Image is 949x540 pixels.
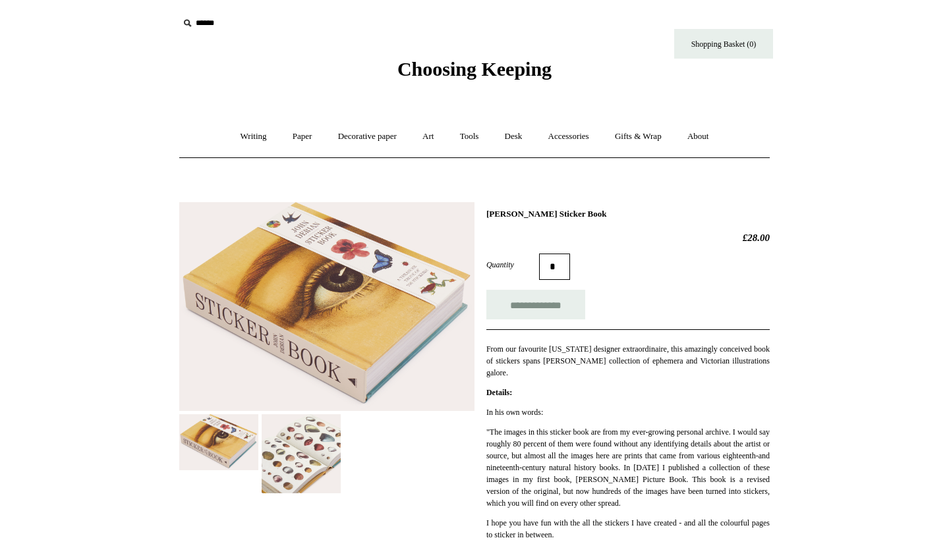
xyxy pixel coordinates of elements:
img: John Derian Sticker Book [179,202,474,412]
a: Gifts & Wrap [603,119,674,154]
span: From our favourite [US_STATE] designer extraordinaire, this amazingly conceived book of stickers ... [486,344,770,377]
a: About [676,119,721,154]
span: Choosing Keeping [397,58,552,80]
img: John Derian Sticker Book [179,414,258,470]
p: In his own words: [486,406,770,418]
a: Accessories [536,119,601,154]
a: Desk [493,119,534,154]
a: Writing [229,119,279,154]
h1: [PERSON_NAME] Sticker Book [486,209,770,219]
a: Paper [281,119,324,154]
label: Quantity [486,259,539,271]
img: John Derian Sticker Book [262,414,341,493]
a: Shopping Basket (0) [674,29,773,59]
a: Choosing Keeping [397,68,552,78]
strong: Details: [486,388,512,397]
a: Tools [448,119,491,154]
p: "The images in this sticker book are from my ever-growing personal archive. I would say roughly 8... [486,426,770,509]
a: Art [411,119,446,154]
h2: £28.00 [486,232,770,244]
a: Decorative paper [326,119,409,154]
